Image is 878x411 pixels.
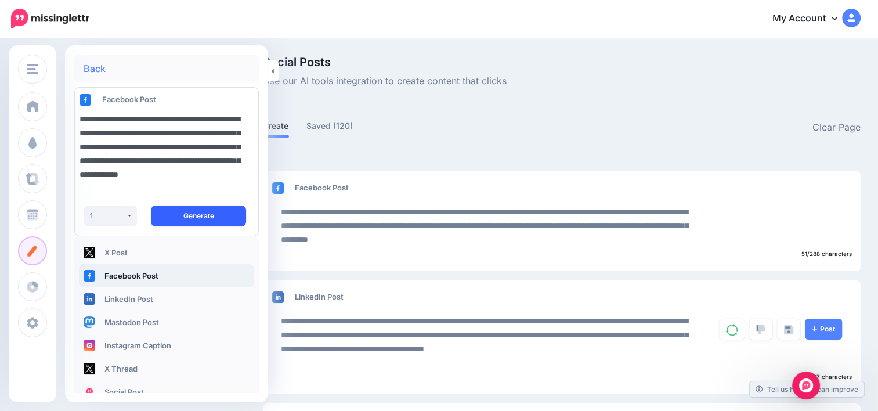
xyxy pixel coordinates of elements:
img: logo-square.png [84,386,95,398]
a: My Account [761,5,861,33]
span: Use our AI tools integration to create content that clicks [263,74,507,89]
a: X Thread [79,357,254,380]
button: Generate [151,205,246,226]
img: linkedin-square.png [272,291,284,303]
div: 1 [90,211,126,220]
a: Instagram Caption [79,334,254,357]
button: 1 [84,205,137,226]
a: Tell us how we can improve [750,381,864,397]
a: Back [84,64,106,73]
img: instagram-square.png [84,340,95,351]
div: Open Intercom Messenger [792,372,820,399]
img: thumbs-down-grey.png [756,325,765,335]
img: save.png [784,325,793,334]
a: Clear Page [812,120,861,135]
div: 51/288 characters [263,247,861,262]
a: Post [805,319,842,340]
img: twitter-square.png [84,247,95,258]
a: Social Post [79,380,254,403]
img: linkedin-square.png [84,293,95,305]
span: Facebook Post [102,95,156,104]
img: menu.png [27,64,38,74]
img: mastodon-square.png [84,316,95,328]
img: twitter-square.png [84,363,95,374]
div: 53/327 characters [263,370,861,385]
a: Mastodon Post [79,311,254,334]
img: facebook-square.png [272,182,284,194]
a: Saved (120) [306,119,353,133]
span: LinkedIn Post [295,292,344,301]
a: LinkedIn Post [79,287,254,311]
img: facebook-square.png [84,270,95,282]
a: X Post [79,241,254,264]
span: Facebook Post [295,183,349,192]
img: Missinglettr [11,9,89,28]
a: Facebook Post [79,264,254,287]
img: sync-green.png [726,324,738,336]
a: Create [263,119,289,133]
img: facebook-square.png [80,94,91,106]
span: Social Posts [263,56,507,68]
